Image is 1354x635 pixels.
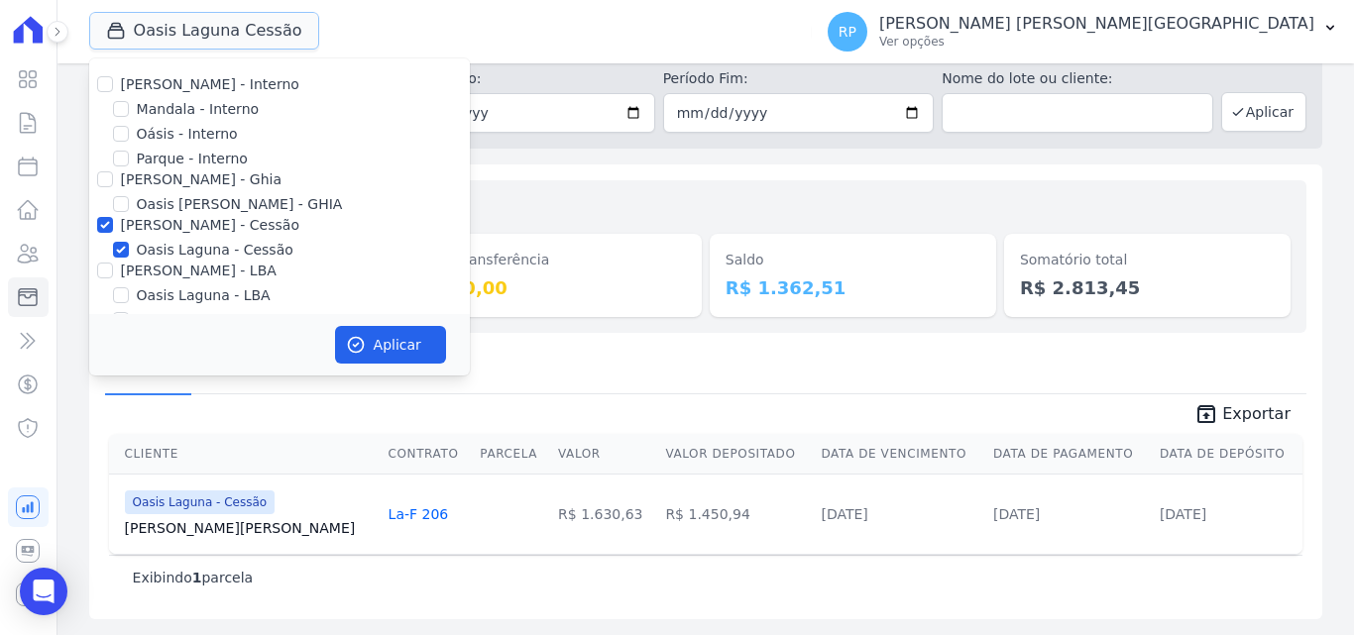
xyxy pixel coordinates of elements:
dt: Somatório total [1020,250,1275,270]
label: Oasis Laguna - LBA 2 [137,310,283,331]
label: Período Inicío: [384,68,655,89]
label: [PERSON_NAME] - Interno [121,76,299,92]
a: unarchive Exportar [1179,402,1306,430]
th: Contrato [381,434,473,475]
th: Data de Pagamento [985,434,1152,475]
p: [PERSON_NAME] [PERSON_NAME][GEOGRAPHIC_DATA] [879,14,1314,34]
span: Exportar [1222,402,1291,426]
b: 1 [192,570,202,585]
label: Oasis [PERSON_NAME] - GHIA [137,194,343,215]
button: Aplicar [1221,92,1306,132]
dd: R$ 1.362,51 [726,274,980,301]
dt: Em transferência [431,250,686,270]
label: Período Fim: [663,68,935,89]
a: [PERSON_NAME][PERSON_NAME] [125,518,373,538]
a: [DATE] [993,506,1040,522]
th: Parcela [472,434,550,475]
th: Data de Vencimento [813,434,985,475]
dd: R$ 2.813,45 [1020,274,1275,301]
i: unarchive [1194,402,1218,426]
div: Open Intercom Messenger [20,568,67,615]
p: Ver opções [879,34,1314,50]
label: [PERSON_NAME] - LBA [121,263,277,278]
button: RP [PERSON_NAME] [PERSON_NAME][GEOGRAPHIC_DATA] Ver opções [812,4,1354,59]
p: Exibindo parcela [133,568,254,587]
td: R$ 1.630,63 [550,474,657,554]
td: R$ 1.450,94 [657,474,813,554]
button: Aplicar [335,326,446,364]
label: Oasis Laguna - Cessão [137,240,293,261]
label: Mandala - Interno [137,99,259,120]
label: Oasis Laguna - LBA [137,285,271,306]
dd: R$ 0,00 [431,274,686,301]
th: Valor Depositado [657,434,813,475]
th: Data de Depósito [1152,434,1302,475]
label: [PERSON_NAME] - Ghia [121,171,282,187]
th: Cliente [109,434,381,475]
label: Parque - Interno [137,149,248,169]
button: Oasis Laguna Cessão [89,12,319,50]
a: [DATE] [1160,506,1206,522]
label: Oásis - Interno [137,124,238,145]
label: Nome do lote ou cliente: [942,68,1213,89]
span: RP [839,25,856,39]
dt: Saldo [726,250,980,270]
th: Valor [550,434,657,475]
span: Oasis Laguna - Cessão [125,490,276,514]
a: La-F 206 [389,506,449,522]
label: [PERSON_NAME] - Cessão [121,217,299,233]
a: [DATE] [821,506,867,522]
